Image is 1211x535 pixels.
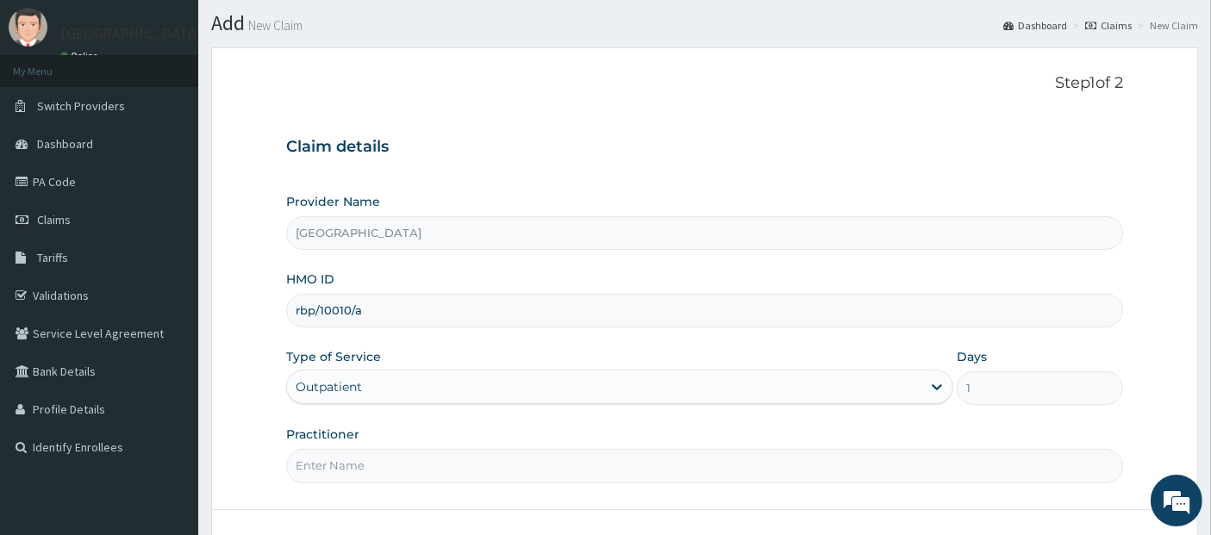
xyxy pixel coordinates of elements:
small: New Claim [245,19,303,32]
div: Outpatient [296,378,362,395]
div: Chat with us now [90,96,290,119]
span: Claims [37,212,71,227]
p: Step 1 of 2 [286,74,1124,93]
input: Enter Name [286,449,1124,482]
a: Dashboard [1003,18,1067,33]
span: We're online! [100,159,238,333]
span: Tariffs [37,250,68,265]
label: Practitioner [286,426,359,443]
h1: Add [211,12,1198,34]
span: Switch Providers [37,98,125,114]
label: Type of Service [286,348,381,365]
label: Days [957,348,987,365]
label: HMO ID [286,271,334,288]
a: Online [60,50,102,62]
li: New Claim [1133,18,1198,33]
img: d_794563401_company_1708531726252_794563401 [32,86,70,129]
textarea: Type your message and hit 'Enter' [9,354,328,414]
div: Minimize live chat window [283,9,324,50]
h3: Claim details [286,138,1124,157]
p: [GEOGRAPHIC_DATA] [60,26,203,41]
input: Enter HMO ID [286,294,1124,327]
a: Claims [1085,18,1132,33]
span: Dashboard [37,136,93,152]
label: Provider Name [286,193,380,210]
img: User Image [9,8,47,47]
